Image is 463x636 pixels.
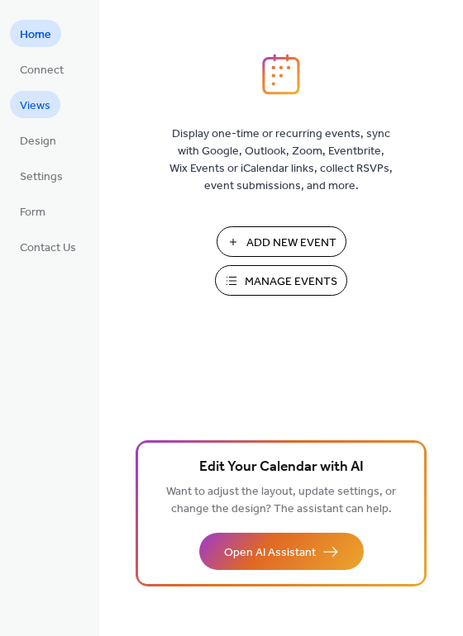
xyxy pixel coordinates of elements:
span: Open AI Assistant [224,544,316,562]
a: Home [10,20,61,47]
a: Settings [10,162,73,189]
span: Manage Events [245,273,337,291]
span: Settings [20,168,63,186]
span: Display one-time or recurring events, sync with Google, Outlook, Zoom, Eventbrite, Wix Events or ... [169,126,393,195]
span: Connect [20,62,64,79]
button: Manage Events [215,265,347,296]
span: Add New Event [246,235,337,252]
a: Connect [10,55,74,83]
span: Want to adjust the layout, update settings, or change the design? The assistant can help. [166,481,396,520]
a: Form [10,197,55,225]
span: Design [20,133,56,150]
img: logo_icon.svg [262,54,300,95]
a: Design [10,126,66,154]
a: Views [10,91,60,118]
span: Views [20,97,50,115]
span: Form [20,204,45,221]
span: Home [20,26,51,44]
button: Open AI Assistant [199,533,364,570]
button: Add New Event [217,226,346,257]
span: Contact Us [20,240,76,257]
span: Edit Your Calendar with AI [199,456,364,479]
a: Contact Us [10,233,86,260]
